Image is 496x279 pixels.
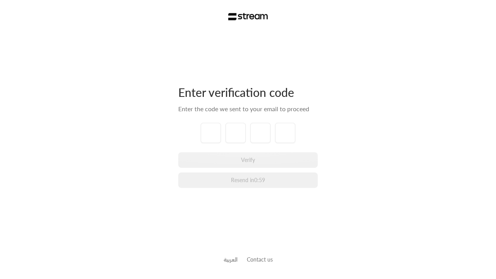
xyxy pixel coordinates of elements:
div: Enter verification code [178,85,318,100]
button: Contact us [247,255,273,263]
div: Enter the code we sent to your email to proceed [178,104,318,114]
a: Contact us [247,256,273,263]
a: العربية [224,252,238,267]
img: Stream Logo [228,13,268,21]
